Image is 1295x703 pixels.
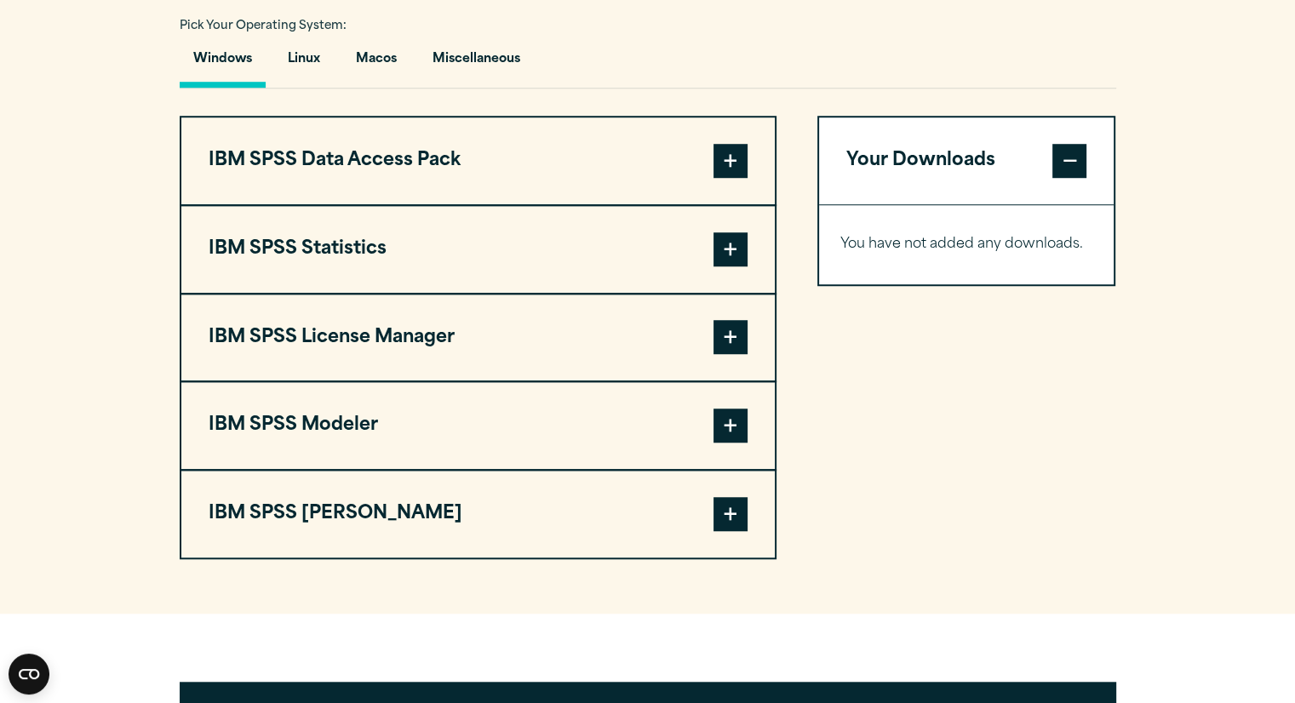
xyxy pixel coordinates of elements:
button: IBM SPSS [PERSON_NAME] [181,471,775,557]
button: Linux [274,39,334,88]
div: CookieBot Widget Contents [9,654,49,694]
svg: CookieBot Widget Icon [9,654,49,694]
button: IBM SPSS Modeler [181,382,775,469]
button: Miscellaneous [419,39,534,88]
div: Your Downloads [819,204,1115,284]
p: You have not added any downloads. [840,232,1093,257]
button: Your Downloads [819,117,1115,204]
button: Open CMP widget [9,654,49,694]
button: IBM SPSS Statistics [181,206,775,293]
span: Pick Your Operating System: [180,20,347,31]
button: IBM SPSS License Manager [181,294,775,381]
button: Macos [342,39,410,88]
button: IBM SPSS Data Access Pack [181,117,775,204]
button: Windows [180,39,266,88]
